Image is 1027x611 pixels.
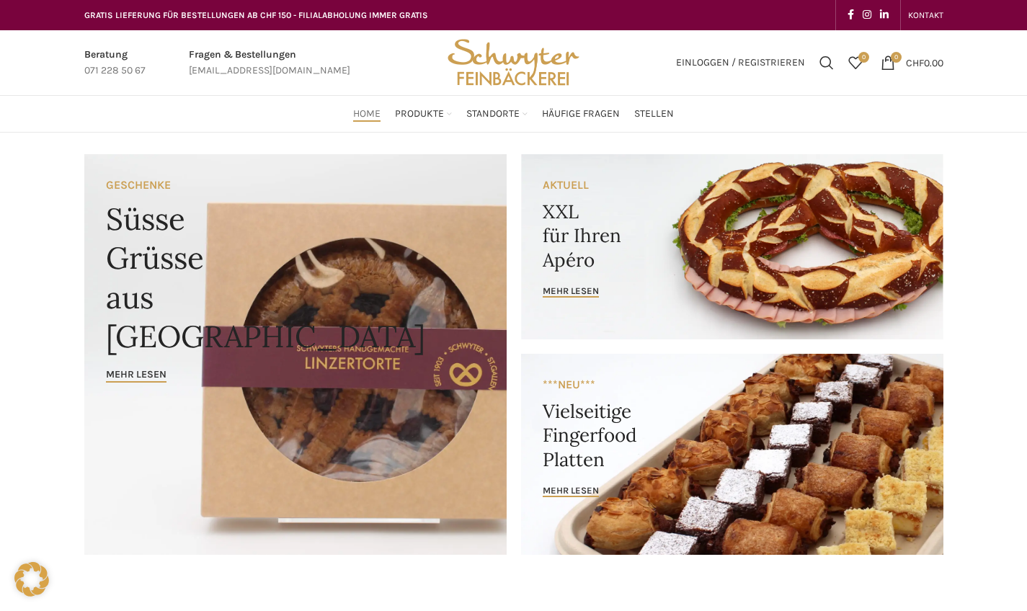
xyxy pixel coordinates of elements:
a: Site logo [443,55,584,68]
img: Bäckerei Schwyter [443,30,584,95]
a: 0 CHF0.00 [873,48,951,77]
a: Infobox link [189,47,350,79]
a: Banner link [521,354,943,555]
div: Secondary navigation [901,1,951,30]
a: Standorte [466,99,528,128]
span: GRATIS LIEFERUNG FÜR BESTELLUNGEN AB CHF 150 - FILIALABHOLUNG IMMER GRATIS [84,10,428,20]
a: Banner link [521,154,943,339]
a: Häufige Fragen [542,99,620,128]
a: Facebook social link [843,5,858,25]
span: CHF [906,56,924,68]
span: 0 [858,52,869,63]
span: KONTAKT [908,10,943,20]
a: Instagram social link [858,5,876,25]
div: Main navigation [77,99,951,128]
span: Einloggen / Registrieren [676,58,805,68]
a: Stellen [634,99,674,128]
div: Meine Wunschliste [841,48,870,77]
span: Stellen [634,107,674,121]
a: Infobox link [84,47,146,79]
span: Home [353,107,381,121]
span: Häufige Fragen [542,107,620,121]
bdi: 0.00 [906,56,943,68]
span: Produkte [395,107,444,121]
a: Banner link [84,154,507,555]
a: KONTAKT [908,1,943,30]
a: Suchen [812,48,841,77]
a: Home [353,99,381,128]
a: Produkte [395,99,452,128]
span: 0 [891,52,902,63]
a: Linkedin social link [876,5,893,25]
a: 0 [841,48,870,77]
span: Standorte [466,107,520,121]
a: Einloggen / Registrieren [669,48,812,77]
